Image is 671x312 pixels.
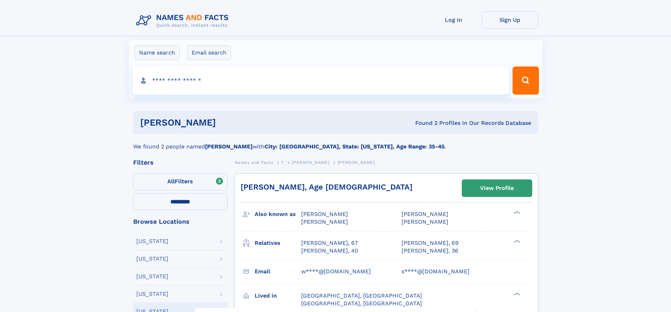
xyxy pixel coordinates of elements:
[255,266,301,278] h3: Email
[140,118,316,127] h1: [PERSON_NAME]
[301,218,348,225] span: [PERSON_NAME]
[512,210,521,215] div: ❯
[512,292,521,296] div: ❯
[301,211,348,217] span: [PERSON_NAME]
[425,11,482,28] a: Log In
[512,66,539,95] button: Search Button
[301,300,422,307] span: [GEOGRAPHIC_DATA], [GEOGRAPHIC_DATA]
[292,158,329,167] a: [PERSON_NAME]
[462,180,532,197] a: View Profile
[255,237,301,249] h3: Relatives
[402,218,448,225] span: [PERSON_NAME]
[241,183,412,191] a: [PERSON_NAME], Age [DEMOGRAPHIC_DATA]
[301,247,358,255] a: [PERSON_NAME], 40
[136,238,168,244] div: [US_STATE]
[281,160,284,165] span: T
[281,158,284,167] a: T
[187,45,231,60] label: Email search
[133,11,235,30] img: Logo Names and Facts
[133,159,228,166] div: Filters
[402,211,448,217] span: [PERSON_NAME]
[167,178,175,185] span: All
[301,292,422,299] span: [GEOGRAPHIC_DATA], [GEOGRAPHIC_DATA]
[337,160,375,165] span: [PERSON_NAME]
[133,218,228,225] div: Browse Locations
[255,208,301,220] h3: Also known as
[482,11,538,28] a: Sign Up
[205,143,253,150] b: [PERSON_NAME]
[136,256,168,262] div: [US_STATE]
[512,239,521,243] div: ❯
[402,239,459,247] a: [PERSON_NAME], 69
[292,160,329,165] span: [PERSON_NAME]
[136,274,168,279] div: [US_STATE]
[255,290,301,302] h3: Lived in
[132,66,510,95] input: search input
[265,143,445,150] b: City: [GEOGRAPHIC_DATA], State: [US_STATE], Age Range: 35-45
[133,134,538,151] div: We found 2 people named with .
[480,180,514,196] div: View Profile
[402,247,458,255] a: [PERSON_NAME], 36
[316,119,531,127] div: Found 2 Profiles In Our Records Database
[235,158,273,167] a: Names and Facts
[301,239,358,247] a: [PERSON_NAME], 67
[133,173,228,190] label: Filters
[136,291,168,297] div: [US_STATE]
[135,45,180,60] label: Name search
